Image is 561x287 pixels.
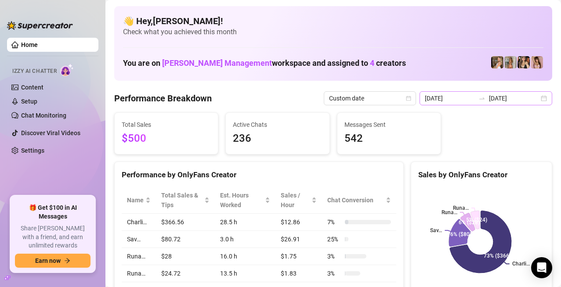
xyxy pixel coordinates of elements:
[122,231,156,248] td: Sav…
[220,190,263,210] div: Est. Hours Worked
[21,129,80,136] a: Discover Viral Videos
[442,209,457,215] text: Runa…
[425,93,475,103] input: Start date
[344,130,434,147] span: 542
[127,195,144,205] span: Name
[327,251,341,261] span: 3 %
[531,56,543,68] img: Runa
[275,231,322,248] td: $26.91
[322,187,396,214] th: Chat Conversion
[275,248,322,265] td: $1.75
[370,58,374,68] span: 4
[122,214,156,231] td: Charli…
[123,58,406,68] h1: You are on workspace and assigned to creators
[215,214,275,231] td: 28.5 h
[281,190,310,210] span: Sales / Hour
[344,120,434,129] span: Messages Sent
[15,204,90,221] span: 🎁 Get $100 in AI Messages
[122,130,211,147] span: $500
[275,265,322,282] td: $1.83
[64,258,70,264] span: arrow-right
[327,195,384,205] span: Chat Conversion
[504,56,517,68] img: Sav
[7,21,73,30] img: logo-BBDzfeDw.svg
[156,214,215,231] td: $366.56
[327,217,341,227] span: 7 %
[122,120,211,129] span: Total Sales
[123,27,543,37] span: Check what you achieved this month
[478,95,485,102] span: to
[215,248,275,265] td: 16.0 h
[15,224,90,250] span: Share [PERSON_NAME] with a friend, and earn unlimited rewards
[431,227,442,233] text: Sav…
[512,261,530,267] text: Charli…
[156,265,215,282] td: $24.72
[453,205,469,211] text: Runa…
[329,92,411,105] span: Custom date
[161,190,203,210] span: Total Sales & Tips
[275,214,322,231] td: $12.86
[122,169,396,181] div: Performance by OnlyFans Creator
[122,265,156,282] td: Runa…
[15,254,90,268] button: Earn nowarrow-right
[156,248,215,265] td: $28
[122,187,156,214] th: Name
[327,234,341,244] span: 25 %
[12,67,57,75] span: Izzy AI Chatter
[233,130,322,147] span: 236
[156,187,215,214] th: Total Sales & Tips
[21,98,37,105] a: Setup
[156,231,215,248] td: $80.72
[406,96,411,101] span: calendar
[21,41,38,48] a: Home
[21,112,66,119] a: Chat Monitoring
[4,275,11,281] span: build
[123,15,543,27] h4: 👋 Hey, [PERSON_NAME] !
[21,147,44,154] a: Settings
[122,248,156,265] td: Runa…
[489,93,539,103] input: End date
[233,120,322,129] span: Active Chats
[491,56,503,68] img: Charli
[275,187,322,214] th: Sales / Hour
[327,269,341,278] span: 3 %
[114,92,212,104] h4: Performance Breakdown
[60,64,74,76] img: AI Chatter
[418,169,545,181] div: Sales by OnlyFans Creator
[215,231,275,248] td: 3.0 h
[518,56,530,68] img: Runa
[531,257,552,278] div: Open Intercom Messenger
[35,257,61,264] span: Earn now
[21,84,43,91] a: Content
[215,265,275,282] td: 13.5 h
[478,95,485,102] span: swap-right
[162,58,272,68] span: [PERSON_NAME] Management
